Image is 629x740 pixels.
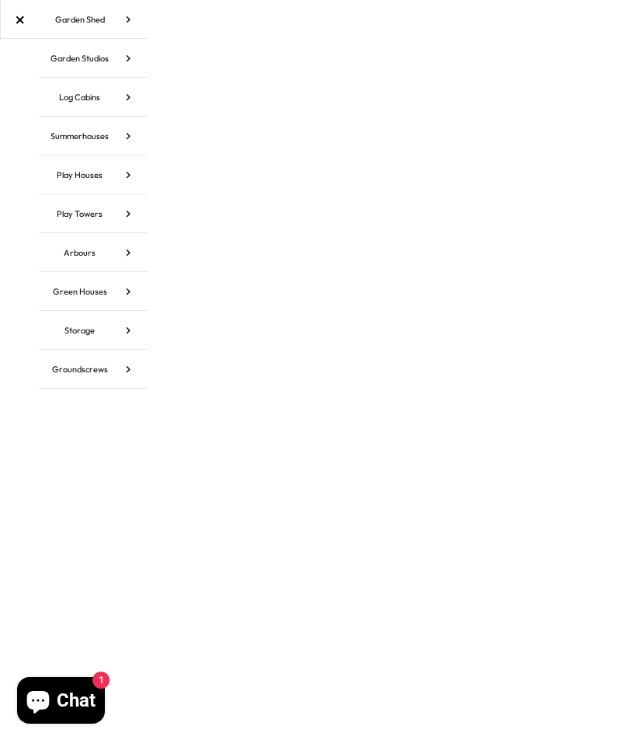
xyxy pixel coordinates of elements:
a: Log Cabins [39,78,148,117]
inbox-online-store-chat: Shopify online store chat [12,677,109,728]
a: Groundscrews [39,350,148,389]
a: Storage [39,311,148,350]
a: Garden Studios [39,39,148,78]
a: Play Towers [39,194,148,233]
a: Green Houses [39,272,148,311]
a: Play Houses [39,155,148,194]
a: Arbours [39,233,148,272]
a: Summerhouses [39,117,148,155]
